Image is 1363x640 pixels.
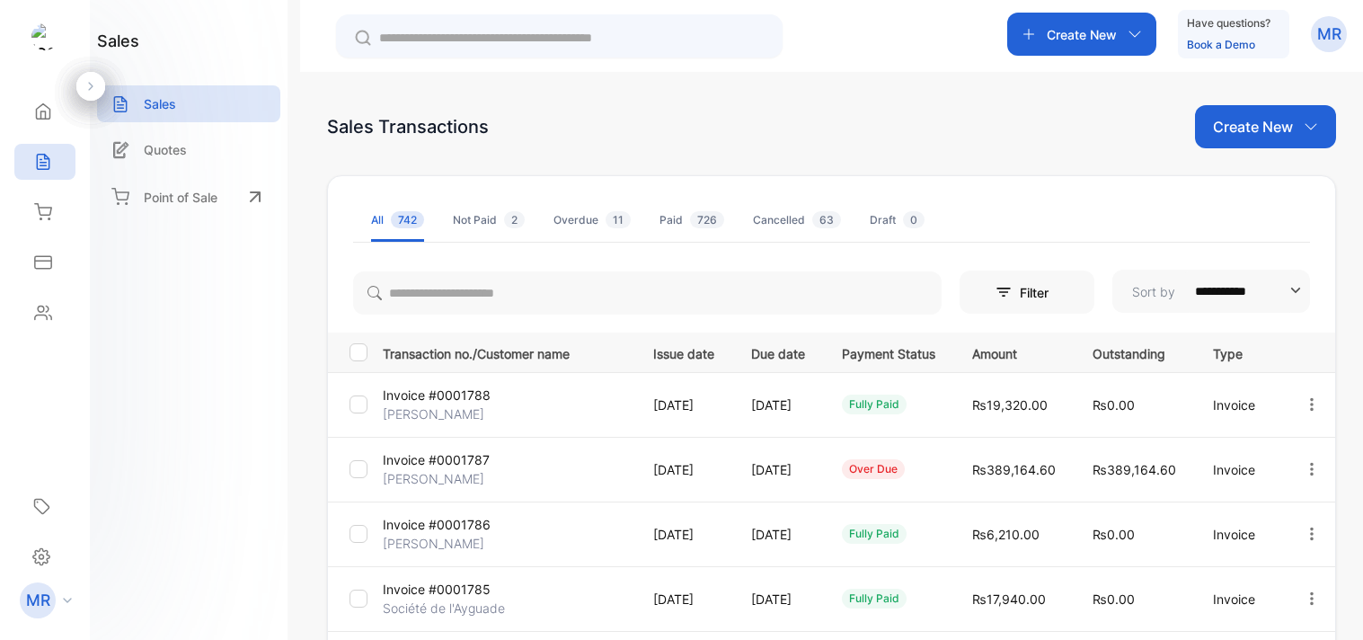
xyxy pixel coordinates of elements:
h1: sales [97,29,139,53]
span: 726 [690,211,724,228]
p: [PERSON_NAME] [383,534,484,553]
span: ₨17,940.00 [972,591,1046,607]
p: [DATE] [653,460,714,479]
div: Sales Transactions [327,113,489,140]
p: Société de l'Ayguade [383,599,505,618]
p: Invoice #0001787 [383,450,490,469]
p: [DATE] [653,590,714,609]
p: Point of Sale [144,188,217,207]
button: Create New [1007,13,1156,56]
a: Point of Sale [97,177,280,217]
div: Overdue [553,212,631,228]
div: fully paid [842,524,907,544]
div: Paid [659,212,724,228]
button: Filter [960,271,1094,314]
div: fully paid [842,589,907,609]
div: Cancelled [753,212,841,228]
p: Transaction no./Customer name [383,341,631,363]
span: ₨0.00 [1093,397,1135,413]
span: 11 [606,211,631,228]
span: ₨389,164.60 [972,462,1056,477]
div: Not Paid [453,212,525,228]
p: Create New [1047,25,1117,44]
p: [PERSON_NAME] [383,469,484,488]
p: Invoice [1213,525,1266,544]
span: 0 [903,211,925,228]
p: Invoice #0001786 [383,515,491,534]
p: Invoice [1213,396,1266,414]
p: [DATE] [751,590,805,609]
p: Invoice [1213,590,1266,609]
button: MR [1311,13,1347,56]
p: Filter [1020,283,1059,302]
span: ₨0.00 [1093,527,1135,542]
p: Invoice [1213,460,1266,479]
p: MR [26,589,50,612]
p: Type [1213,341,1266,363]
a: Quotes [97,131,280,168]
p: Issue date [653,341,714,363]
p: [DATE] [751,525,805,544]
span: ₨0.00 [1093,591,1135,607]
div: fully paid [842,395,907,414]
p: Sort by [1132,282,1175,301]
span: 2 [504,211,525,228]
p: Have questions? [1187,14,1270,32]
p: [PERSON_NAME] [383,404,484,423]
div: over due [842,459,905,479]
p: [DATE] [751,396,805,414]
iframe: LiveChat chat widget [1288,564,1363,640]
span: ₨389,164.60 [1093,462,1176,477]
a: Sales [97,85,280,122]
p: [DATE] [751,460,805,479]
p: Due date [751,341,805,363]
p: Outstanding [1093,341,1176,363]
button: Sort by [1112,270,1310,313]
p: [DATE] [653,525,714,544]
span: 742 [391,211,424,228]
img: logo [31,23,58,50]
p: Invoice #0001788 [383,386,491,404]
a: Book a Demo [1187,38,1255,51]
div: All [371,212,424,228]
div: Draft [870,212,925,228]
button: Create New [1195,105,1336,148]
p: Payment Status [842,341,935,363]
p: Sales [144,94,176,113]
p: Invoice #0001785 [383,580,491,599]
span: ₨19,320.00 [972,397,1048,413]
p: Create New [1213,116,1293,138]
p: MR [1317,22,1341,46]
p: [DATE] [653,396,714,414]
p: Quotes [144,140,187,159]
span: ₨6,210.00 [972,527,1040,542]
p: Amount [972,341,1056,363]
span: 63 [812,211,841,228]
